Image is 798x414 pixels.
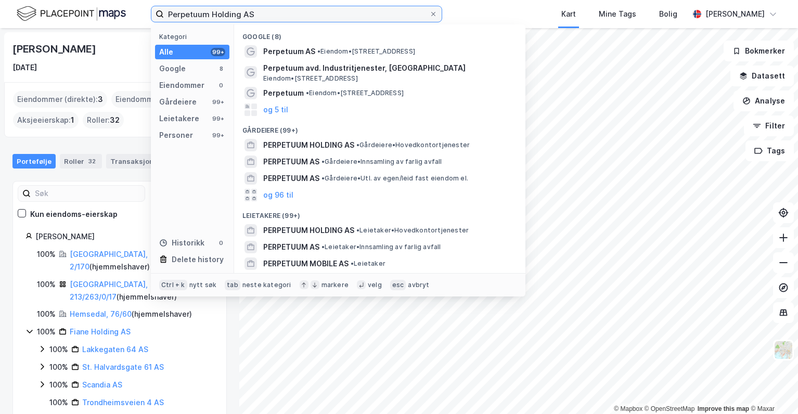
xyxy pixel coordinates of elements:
div: Ctrl + k [159,280,187,290]
div: Eiendommer (direkte) : [13,91,107,108]
span: Perpetuum [263,87,304,99]
div: esc [390,280,406,290]
span: 32 [110,114,120,126]
a: Fiane Holding AS [70,327,131,336]
div: 0 [217,81,225,89]
span: PERPETUUM AS [263,172,319,185]
div: Personer [159,129,193,141]
div: 100% [49,361,68,373]
span: Leietaker • Innsamling av farlig avfall [321,243,441,251]
span: 3 [98,93,103,106]
div: Kart [561,8,576,20]
a: [GEOGRAPHIC_DATA], 2/170 [70,250,148,271]
a: St. Halvardsgate 61 AS [82,363,164,371]
span: PERPETUUM AS [263,156,319,168]
span: Gårdeiere • Utl. av egen/leid fast eiendom el. [321,174,468,183]
span: • [356,141,359,149]
div: ( hjemmelshaver ) [70,278,214,303]
div: Roller [60,154,102,169]
span: Eiendom • [STREET_ADDRESS] [263,74,358,83]
div: 100% [37,308,56,320]
div: Gårdeiere [159,96,197,108]
span: Eiendom • [STREET_ADDRESS] [317,47,415,56]
div: [PERSON_NAME] [705,8,765,20]
a: [GEOGRAPHIC_DATA], 213/263/0/17 [70,280,148,301]
input: Søk på adresse, matrikkel, gårdeiere, leietakere eller personer [164,6,429,22]
span: Eiendom • [STREET_ADDRESS] [306,89,404,97]
div: Eiendommer [159,79,204,92]
span: PERPETUUM MOBILE AS [263,257,349,270]
span: • [321,243,325,251]
div: [PERSON_NAME] [35,230,214,243]
a: Trondheimsveien 4 AS [82,398,164,407]
span: • [321,174,325,182]
div: Roller : [83,112,124,128]
div: 100% [49,396,68,409]
span: • [351,260,354,267]
div: 99+ [211,131,225,139]
div: Portefølje [12,154,56,169]
span: • [356,226,359,234]
span: Perpetuum avd. Industritjenester, [GEOGRAPHIC_DATA] [263,62,513,74]
span: 1 [71,114,74,126]
div: Leietakere [159,112,199,125]
div: Kun eiendoms-eierskap [30,208,118,221]
div: neste kategori [242,281,291,289]
span: • [321,158,325,165]
div: Eiendommer (Indirekte) : [111,91,216,108]
button: Datasett [730,66,794,86]
span: PERPETUUM HOLDING AS [263,139,354,151]
div: Delete history [172,253,224,266]
div: 100% [49,379,68,391]
div: avbryt [408,281,429,289]
button: og 96 til [263,189,293,201]
button: Tags [745,140,794,161]
div: Mine Tags [599,8,636,20]
a: Lakkegaten 64 AS [82,345,148,354]
a: Hemsedal, 76/60 [70,309,132,318]
input: Søk [31,186,145,201]
div: 100% [37,248,56,261]
span: Leietaker [351,260,385,268]
div: tab [225,280,240,290]
div: 100% [49,343,68,356]
button: Filter [744,115,794,136]
div: ( hjemmelshaver ) [70,308,192,320]
a: Scandia AS [82,380,122,389]
div: 0 [217,239,225,247]
div: Alle [159,46,173,58]
div: [PERSON_NAME] [12,41,98,57]
div: 99+ [211,48,225,56]
div: 100% [37,278,56,291]
span: Perpetuum AS [263,45,315,58]
div: nytt søk [189,281,217,289]
a: Improve this map [698,405,749,412]
div: 8 [217,64,225,73]
span: Gårdeiere • Innsamling av farlig avfall [321,158,442,166]
div: Google (8) [234,24,525,43]
span: PERPETUUM AS [263,241,319,253]
div: Aksjeeierskap : [13,112,79,128]
div: Google [159,62,186,75]
div: velg [368,281,382,289]
div: markere [321,281,349,289]
img: logo.f888ab2527a4732fd821a326f86c7f29.svg [17,5,126,23]
div: 99+ [211,98,225,106]
span: PERPETUUM HOLDING AS [263,224,354,237]
a: Mapbox [614,405,642,412]
div: Transaksjoner [106,154,182,169]
div: Leietakere (99+) [234,203,525,222]
div: 32 [86,156,98,166]
a: OpenStreetMap [645,405,695,412]
div: 99+ [211,114,225,123]
div: 100% [37,326,56,338]
span: Gårdeiere • Hovedkontortjenester [356,141,470,149]
span: Leietaker • Hovedkontortjenester [356,226,469,235]
button: og 5 til [263,103,288,116]
div: Historikk [159,237,204,249]
span: • [306,89,309,97]
div: Kategori [159,33,229,41]
img: Z [774,340,793,360]
iframe: Chat Widget [746,364,798,414]
div: Gårdeiere (99+) [234,118,525,137]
